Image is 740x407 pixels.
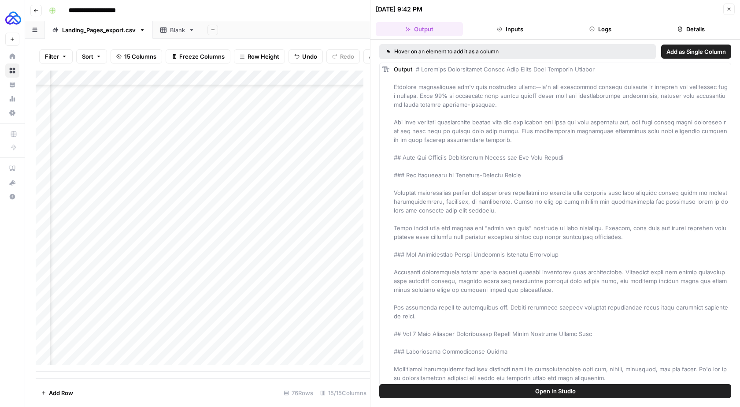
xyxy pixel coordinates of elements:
[379,384,731,398] button: Open In Studio
[36,386,78,400] button: Add Row
[76,49,107,63] button: Sort
[666,47,726,56] span: Add as Single Column
[45,21,153,39] a: Landing_Pages_export.csv
[45,52,59,61] span: Filter
[170,26,185,34] div: Blank
[5,161,19,175] a: AirOps Academy
[248,52,279,61] span: Row Height
[647,22,735,36] button: Details
[289,49,323,63] button: Undo
[302,52,317,61] span: Undo
[179,52,225,61] span: Freeze Columns
[326,49,360,63] button: Redo
[166,49,230,63] button: Freeze Columns
[153,21,202,39] a: Blank
[535,387,576,396] span: Open In Studio
[386,48,574,56] div: Hover on an element to add it as a column
[661,45,731,59] button: Add as Single Column
[62,26,136,34] div: Landing_Pages_export.csv
[340,52,354,61] span: Redo
[111,49,162,63] button: 15 Columns
[5,63,19,78] a: Browse
[124,52,156,61] span: 15 Columns
[394,66,412,73] span: Output
[376,5,422,14] div: [DATE] 9:42 PM
[5,190,19,204] button: Help + Support
[5,78,19,92] a: Your Data
[557,22,644,36] button: Logs
[5,49,19,63] a: Home
[5,175,19,190] button: What's new?
[5,92,19,106] a: Usage
[466,22,554,36] button: Inputs
[317,386,370,400] div: 15/15 Columns
[234,49,285,63] button: Row Height
[5,106,19,120] a: Settings
[82,52,93,61] span: Sort
[280,386,317,400] div: 76 Rows
[39,49,73,63] button: Filter
[5,7,19,29] button: Workspace: AUQ
[5,10,21,26] img: AUQ Logo
[376,22,463,36] button: Output
[49,388,73,397] span: Add Row
[6,176,19,189] div: What's new?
